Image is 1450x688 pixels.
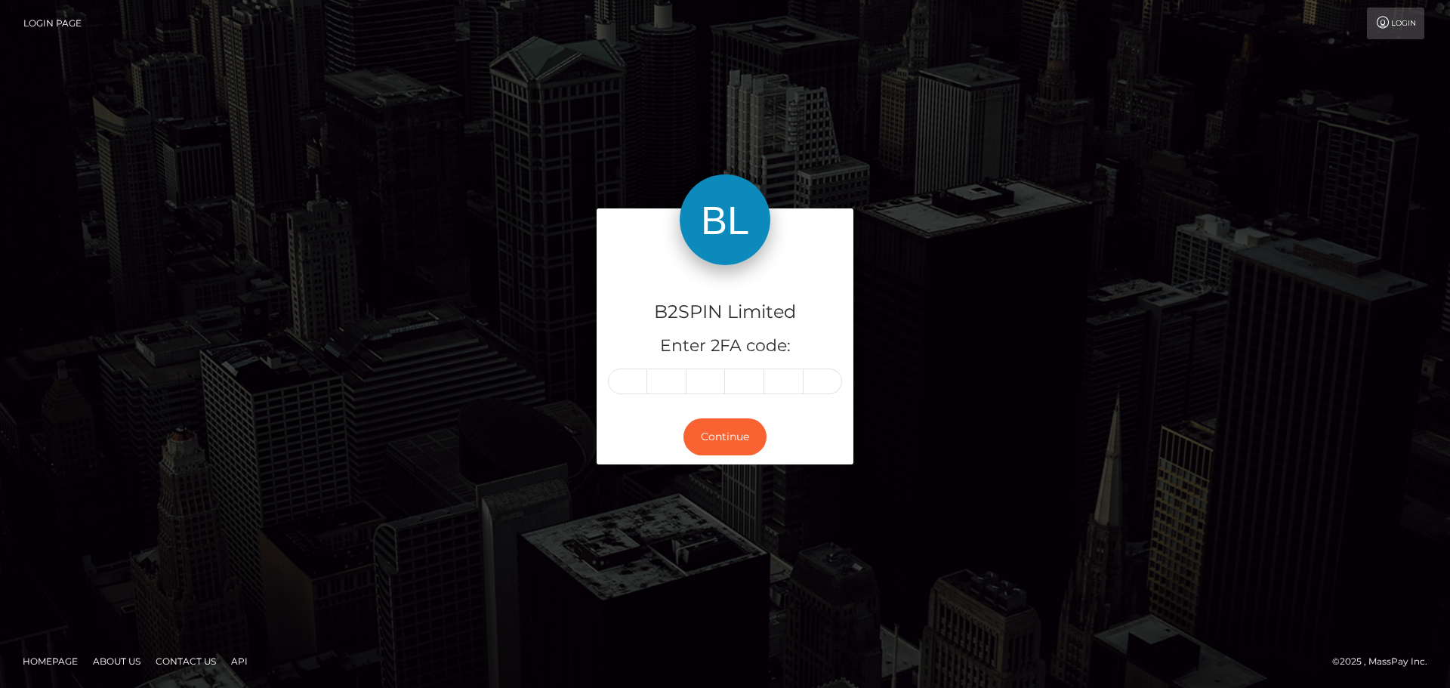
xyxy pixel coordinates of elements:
[683,418,767,455] button: Continue
[608,299,842,325] h4: B2SPIN Limited
[680,174,770,265] img: B2SPIN Limited
[1332,653,1439,670] div: © 2025 , MassPay Inc.
[608,335,842,358] h5: Enter 2FA code:
[225,649,254,673] a: API
[1367,8,1424,39] a: Login
[150,649,222,673] a: Contact Us
[17,649,84,673] a: Homepage
[87,649,147,673] a: About Us
[23,8,82,39] a: Login Page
